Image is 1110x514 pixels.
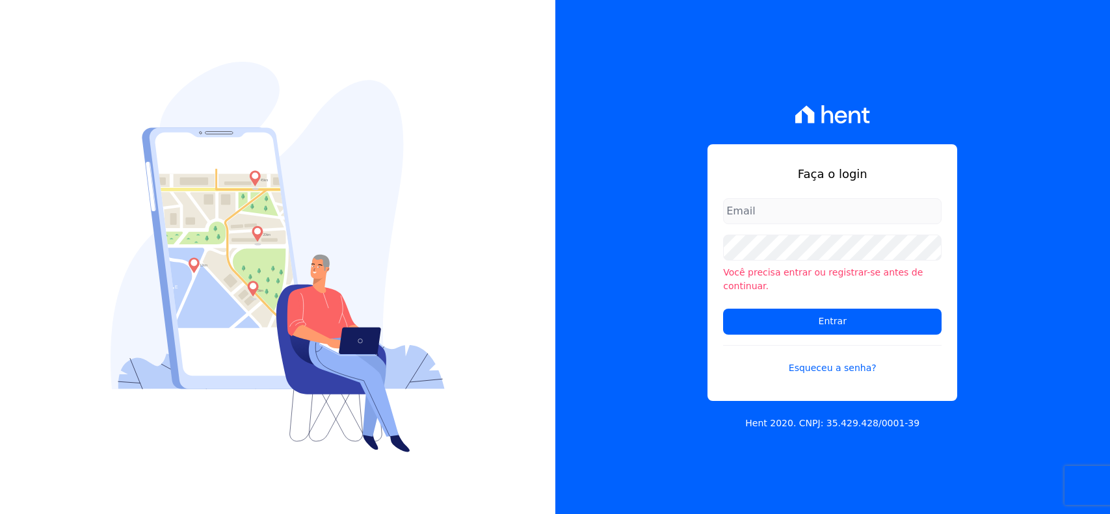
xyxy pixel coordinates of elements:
[723,266,942,293] li: Você precisa entrar ou registrar-se antes de continuar.
[745,417,919,430] p: Hent 2020. CNPJ: 35.429.428/0001-39
[723,165,942,183] h1: Faça o login
[723,198,942,224] input: Email
[723,309,942,335] input: Entrar
[723,345,942,375] a: Esqueceu a senha?
[111,62,445,452] img: Login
